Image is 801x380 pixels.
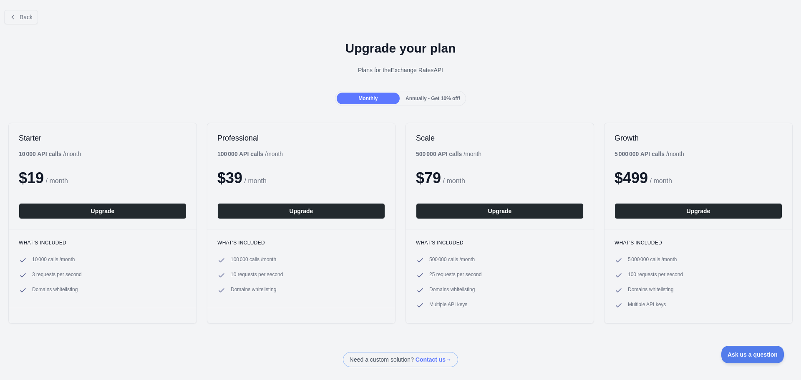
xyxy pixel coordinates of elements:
b: 500 000 API calls [416,151,462,157]
div: / month [615,150,684,158]
h2: Scale [416,133,584,143]
span: $ 499 [615,169,648,186]
div: / month [416,150,481,158]
h2: Growth [615,133,782,143]
span: $ 79 [416,169,441,186]
b: 5 000 000 API calls [615,151,665,157]
h2: Professional [217,133,385,143]
iframe: Toggle Customer Support [721,346,784,363]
